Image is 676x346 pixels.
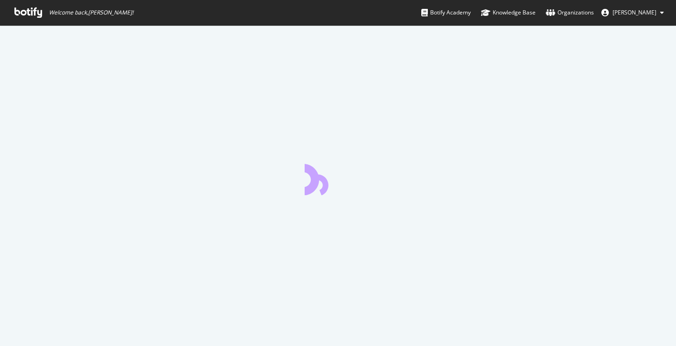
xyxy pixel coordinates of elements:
[594,5,671,20] button: [PERSON_NAME]
[49,9,133,16] span: Welcome back, [PERSON_NAME] !
[546,8,594,17] div: Organizations
[421,8,471,17] div: Botify Academy
[613,8,656,16] span: Vlajko Knezic
[305,162,372,195] div: animation
[481,8,536,17] div: Knowledge Base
